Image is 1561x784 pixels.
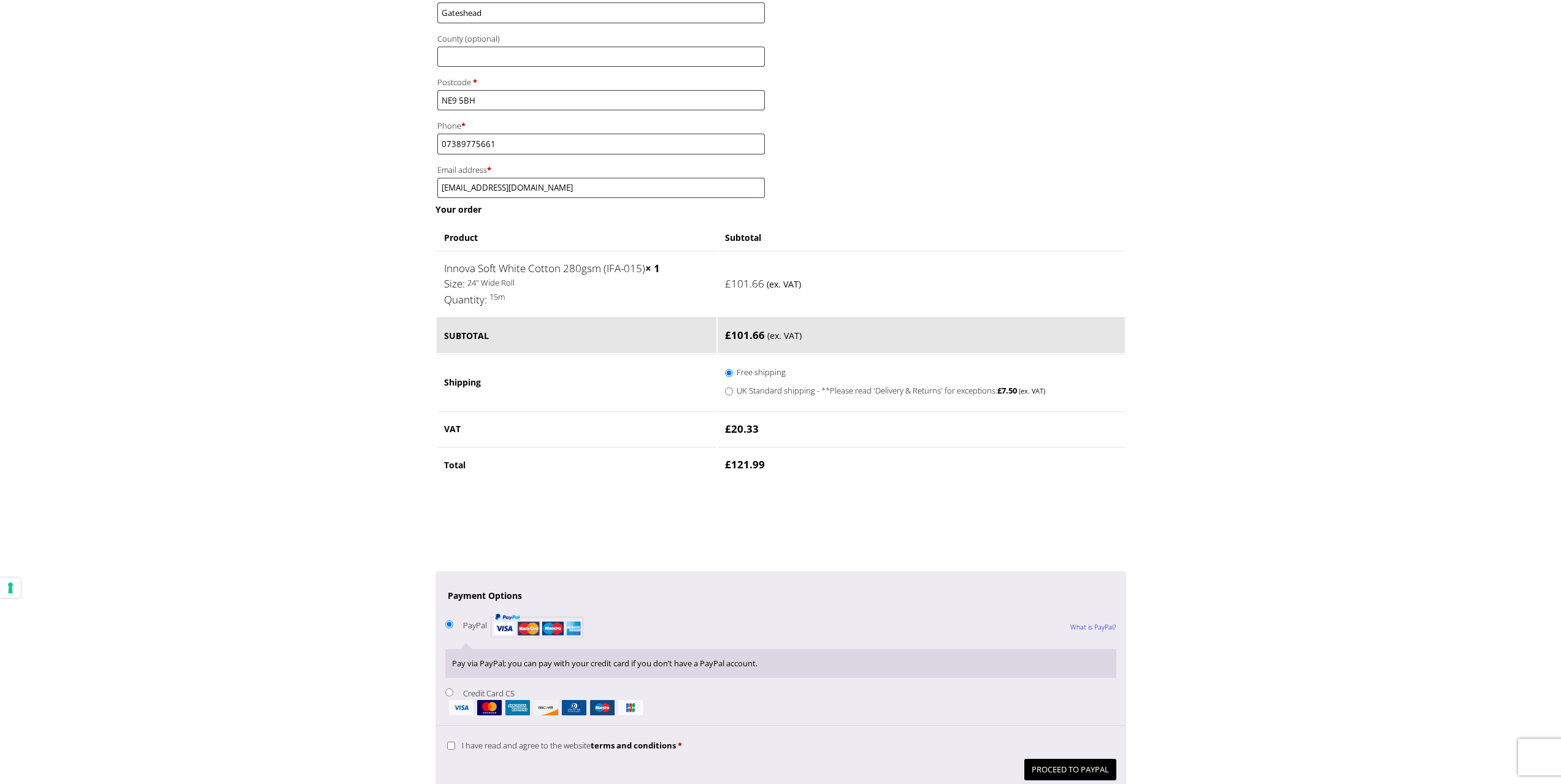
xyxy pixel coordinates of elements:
span: I have read and agree to the website [462,740,676,751]
small: (ex. VAT) [767,330,802,341]
a: terms and conditions [591,740,676,751]
img: mastercard [477,700,502,715]
img: visa [449,700,474,715]
label: Phone [437,118,765,134]
small: (ex. VAT) [1019,386,1045,395]
p: 24" Wide Roll [444,276,710,290]
bdi: 101.66 [725,328,765,342]
th: Total [437,447,717,482]
th: Subtotal [718,226,1124,249]
label: Postcode [437,74,765,90]
p: 15m [444,290,710,304]
img: dinersclub [562,700,586,715]
label: PayPal [463,620,583,631]
p: Pay via PayPal; you can pay with your credit card if you don’t have a PayPal account. [452,657,1108,671]
bdi: 20.33 [725,422,759,436]
dt: Quantity: [444,292,487,308]
bdi: 121.99 [725,457,765,471]
img: discover [534,700,558,715]
th: Subtotal [437,318,717,353]
a: What is PayPal? [1070,611,1116,643]
bdi: 101.66 [725,276,764,291]
th: Shipping [437,354,717,410]
label: Credit Card CS [445,688,1116,715]
bdi: 7.50 [997,385,1017,396]
button: Proceed to PayPal [1024,759,1116,780]
label: Email address [437,162,765,178]
strong: × 1 [645,261,660,275]
h3: Your order [435,204,1126,215]
abbr: required [678,740,682,751]
input: I have read and agree to the websiteterms and conditions * [447,742,455,750]
span: £ [725,457,731,471]
td: Innova Soft White Cotton 280gsm (IFA-015) [437,251,717,317]
span: (optional) [465,33,500,44]
label: UK Standard shipping - **Please read 'Delivery & Returns' for exceptions: [737,382,1089,397]
span: £ [725,422,731,436]
th: VAT [437,411,717,446]
iframe: reCAPTCHA [435,498,622,546]
img: amex [505,700,530,715]
small: (ex. VAT) [767,278,801,290]
dt: Size: [444,276,465,292]
span: £ [997,385,1002,396]
span: £ [725,328,731,342]
span: £ [725,276,731,291]
img: PayPal acceptance mark [491,610,583,642]
label: County [437,31,765,47]
label: Free shipping [737,364,1089,379]
th: Product [437,226,717,249]
img: jcb [618,700,643,715]
img: maestro [590,700,615,715]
